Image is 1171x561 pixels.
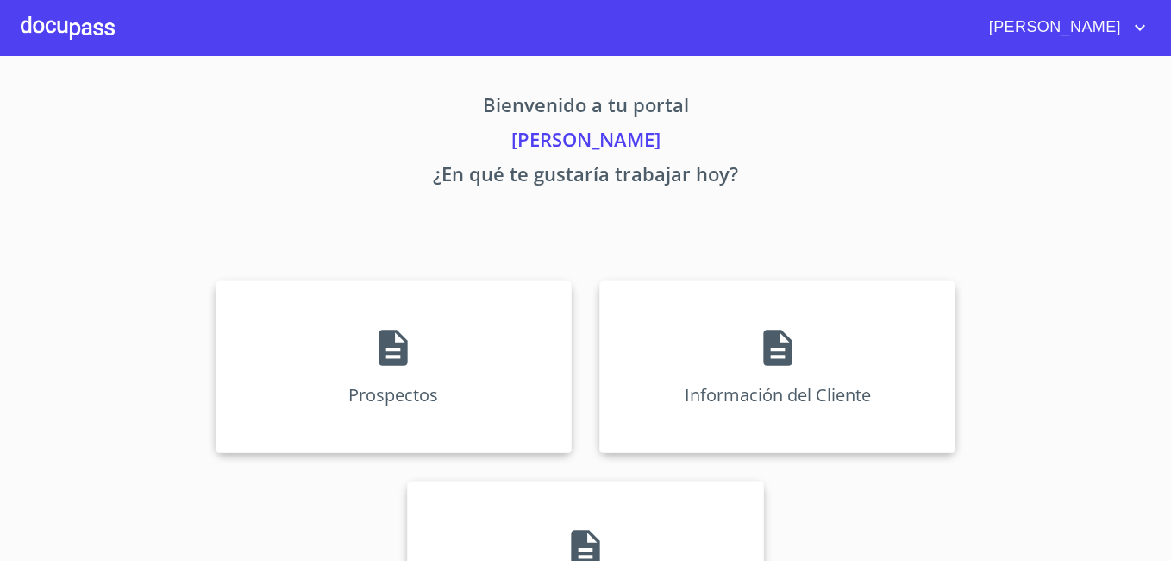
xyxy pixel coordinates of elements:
p: Información del Cliente [685,383,871,407]
button: account of current user [976,14,1150,41]
p: Bienvenido a tu portal [54,91,1117,125]
p: ¿En qué te gustaría trabajar hoy? [54,160,1117,194]
p: [PERSON_NAME] [54,125,1117,160]
p: Prospectos [348,383,438,407]
span: [PERSON_NAME] [976,14,1130,41]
